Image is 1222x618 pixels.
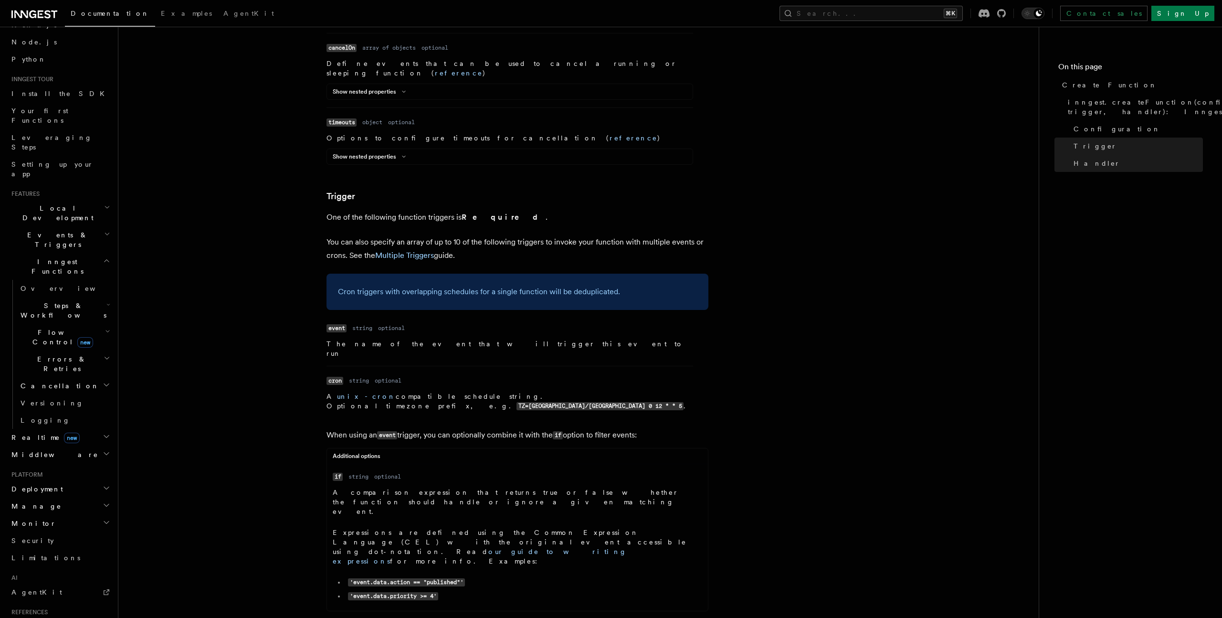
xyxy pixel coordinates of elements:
[1070,155,1203,172] a: Handler
[944,9,957,18] kbd: ⌘K
[21,416,70,424] span: Logging
[17,324,112,351] button: Flow Controlnew
[1062,80,1157,90] span: Create Function
[516,402,684,410] code: TZ=[GEOGRAPHIC_DATA]/[GEOGRAPHIC_DATA] 0 12 * * 5
[8,608,48,616] span: References
[1151,6,1214,21] a: Sign Up
[327,428,708,442] p: When using an trigger, you can optionally combine it with the option to filter events:
[327,133,693,143] p: Options to configure timeouts for cancellation ( )
[17,351,112,377] button: Errors & Retries
[11,38,57,46] span: Node.js
[8,33,112,51] a: Node.js
[11,134,92,151] span: Leveraging Steps
[8,200,112,226] button: Local Development
[375,251,434,260] a: Multiple Triggers
[388,118,415,126] dd: optional
[11,90,110,97] span: Install the SDK
[435,69,483,77] a: reference
[333,473,343,481] code: if
[8,280,112,429] div: Inngest Functions
[8,85,112,102] a: Install the SDK
[327,59,693,78] p: Define events that can be used to cancel a running or sleeping function ( )
[11,107,68,124] span: Your first Functions
[17,301,106,320] span: Steps & Workflows
[11,588,62,596] span: AgentKit
[17,354,104,373] span: Errors & Retries
[1060,6,1148,21] a: Contact sales
[1022,8,1044,19] button: Toggle dark mode
[11,537,54,544] span: Security
[333,548,627,565] a: our guide to writing expressions
[8,498,112,515] button: Manage
[327,392,693,411] p: A compatible schedule string. Optional timezone prefix, e.g. .
[1074,141,1117,151] span: Trigger
[1058,61,1203,76] h4: On this page
[327,118,357,127] code: timeouts
[374,473,401,480] dd: optional
[17,381,99,391] span: Cancellation
[780,6,963,21] button: Search...⌘K
[462,213,546,222] strong: Required
[17,280,112,297] a: Overview
[378,324,405,332] dd: optional
[223,10,274,17] span: AgentKit
[1070,120,1203,138] a: Configuration
[8,226,112,253] button: Events & Triggers
[8,584,112,601] a: AgentKit
[8,129,112,156] a: Leveraging Steps
[333,88,410,96] button: Show nested properties
[327,211,708,224] p: One of the following function triggers is .
[327,339,693,358] p: The name of the event that will trigger this event to run
[348,473,369,480] dd: string
[11,554,80,562] span: Limitations
[8,532,112,549] a: Security
[1064,94,1203,120] a: inngest.createFunction(configuration, trigger, handler): InngestFunction
[64,433,80,443] span: new
[553,431,563,439] code: if
[8,519,56,528] span: Monitor
[8,230,104,249] span: Events & Triggers
[8,484,63,494] span: Deployment
[333,153,410,160] button: Show nested properties
[362,118,382,126] dd: object
[8,501,62,511] span: Manage
[65,3,155,27] a: Documentation
[348,578,465,586] code: 'event.data.action == "published"'
[327,324,347,332] code: event
[21,399,84,407] span: Versioning
[1074,159,1120,168] span: Handler
[327,190,355,203] a: Trigger
[218,3,280,26] a: AgentKit
[8,549,112,566] a: Limitations
[1070,138,1203,155] a: Trigger
[8,257,103,276] span: Inngest Functions
[610,134,657,142] a: reference
[348,592,438,600] code: 'event.data.priority >= 4'
[11,55,46,63] span: Python
[8,51,112,68] a: Python
[337,393,396,400] a: unix-cron
[8,574,18,582] span: AI
[333,528,688,566] p: Expressions are defined using the Common Expression Language (CEL) with the original event access...
[333,488,688,516] p: A comparison expression that returns true or false whether the function should handle or ignore a...
[327,235,708,262] p: You can also specify an array of up to 10 of the following triggers to invoke your function with ...
[421,44,448,52] dd: optional
[8,471,43,479] span: Platform
[8,190,40,198] span: Features
[8,446,112,463] button: Middleware
[17,412,112,429] a: Logging
[155,3,218,26] a: Examples
[349,377,369,384] dd: string
[1074,124,1160,134] span: Configuration
[1058,76,1203,94] a: Create Function
[17,394,112,412] a: Versioning
[8,75,53,83] span: Inngest tour
[327,377,343,385] code: cron
[8,433,80,442] span: Realtime
[338,285,697,298] p: Cron triggers with overlapping schedules for a single function will be deduplicated.
[377,431,397,439] code: event
[71,10,149,17] span: Documentation
[17,328,105,347] span: Flow Control
[8,515,112,532] button: Monitor
[8,102,112,129] a: Your first Functions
